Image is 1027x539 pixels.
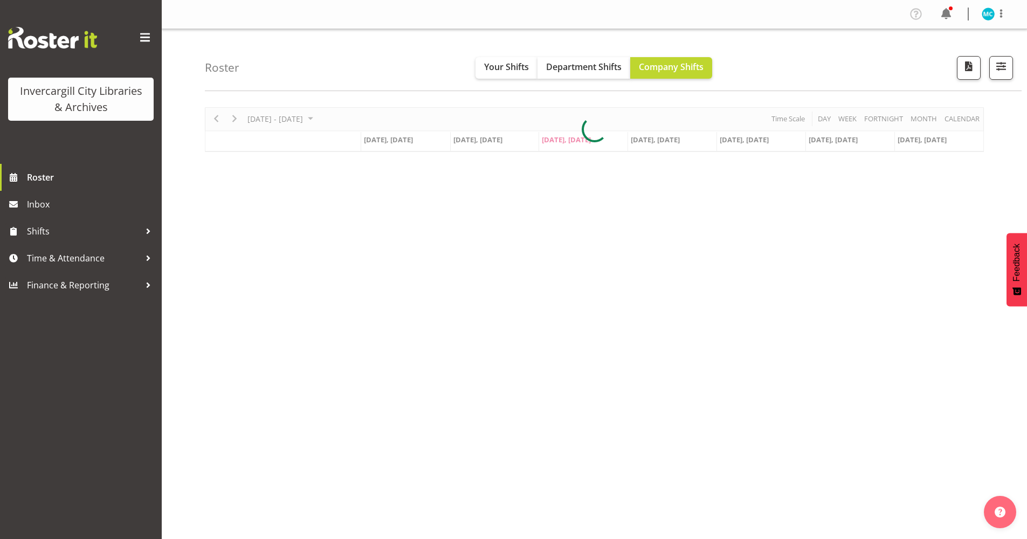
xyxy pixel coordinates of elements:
h4: Roster [205,61,239,74]
span: Time & Attendance [27,250,140,266]
button: Company Shifts [630,57,712,79]
span: Inbox [27,196,156,212]
button: Download a PDF of the roster according to the set date range. [957,56,981,80]
div: Invercargill City Libraries & Archives [19,83,143,115]
span: Shifts [27,223,140,239]
span: Company Shifts [639,61,704,73]
button: Feedback - Show survey [1007,233,1027,306]
span: Feedback [1012,244,1022,281]
span: Department Shifts [546,61,622,73]
button: Department Shifts [537,57,630,79]
img: Rosterit website logo [8,27,97,49]
img: michelle-cunningham11683.jpg [982,8,995,20]
span: Roster [27,169,156,185]
span: Your Shifts [484,61,529,73]
img: help-xxl-2.png [995,507,1005,517]
button: Your Shifts [475,57,537,79]
span: Finance & Reporting [27,277,140,293]
button: Filter Shifts [989,56,1013,80]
